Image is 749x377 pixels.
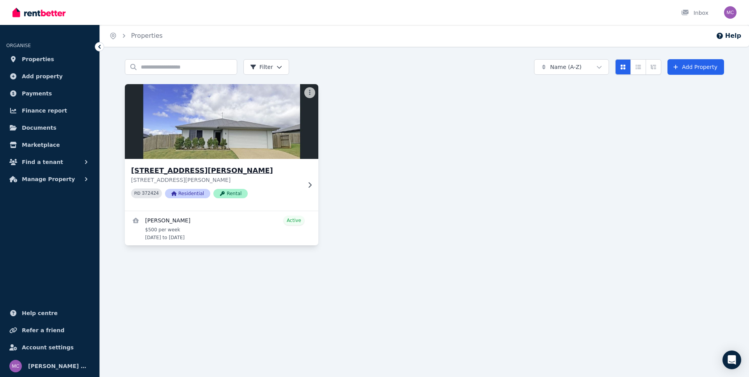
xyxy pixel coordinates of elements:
span: Manage Property [22,174,75,184]
button: More options [304,87,315,98]
a: Payments [6,86,93,101]
div: View options [615,59,661,75]
span: Help centre [22,308,58,318]
a: Account settings [6,340,93,355]
a: Add Property [667,59,724,75]
span: Name (A-Z) [550,63,582,71]
button: Find a tenant [6,154,93,170]
span: Marketplace [22,140,60,150]
span: Finance report [22,106,67,115]
button: Name (A-Z) [534,59,609,75]
a: Documents [6,120,93,136]
a: Add property [6,69,93,84]
a: View details for Lynda Hopkins [125,211,318,245]
a: 5 Ogilvie Court, Tolga[STREET_ADDRESS][PERSON_NAME][STREET_ADDRESS][PERSON_NAME]PID 372424Residen... [125,84,318,211]
span: Add property [22,72,63,81]
a: Finance report [6,103,93,118]
button: Help [716,31,741,41]
small: PID [134,191,140,196]
span: [PERSON_NAME] & [PERSON_NAME] [28,361,90,371]
h3: [STREET_ADDRESS][PERSON_NAME] [131,165,301,176]
img: Matt Campbell & Steven McDowall [724,6,737,19]
button: Compact list view [630,59,646,75]
span: Properties [22,55,54,64]
nav: Breadcrumb [100,25,172,47]
a: Marketplace [6,137,93,153]
a: Refer a friend [6,322,93,338]
img: 5 Ogilvie Court, Tolga [120,82,323,161]
button: Expanded list view [646,59,661,75]
img: RentBetter [12,7,66,18]
code: 372424 [142,191,159,196]
span: ORGANISE [6,43,31,48]
span: Refer a friend [22,326,64,335]
span: Rental [213,189,248,198]
span: Filter [250,63,273,71]
button: Filter [243,59,289,75]
span: Documents [22,123,57,132]
a: Properties [6,51,93,67]
button: Manage Property [6,171,93,187]
span: Find a tenant [22,157,63,167]
span: Payments [22,89,52,98]
div: Inbox [681,9,708,17]
a: Properties [131,32,163,39]
img: Matt Campbell & Steven McDowall [9,360,22,372]
a: Help centre [6,305,93,321]
p: [STREET_ADDRESS][PERSON_NAME] [131,176,301,184]
div: Open Intercom Messenger [722,351,741,369]
button: Card view [615,59,631,75]
span: Residential [165,189,210,198]
span: Account settings [22,343,74,352]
